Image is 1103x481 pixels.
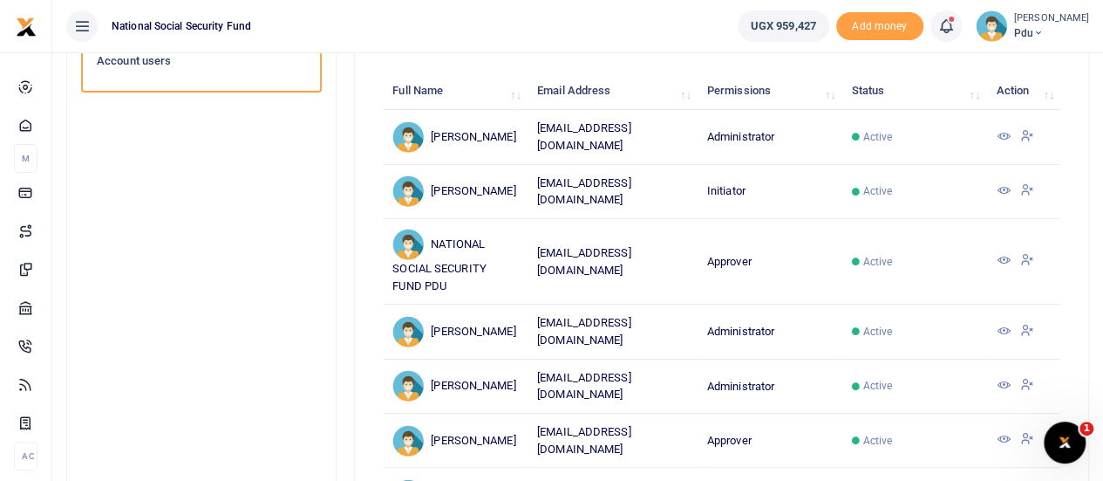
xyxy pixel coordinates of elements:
[698,165,842,219] td: Initiator
[1019,380,1033,393] a: Suspend
[698,305,842,359] td: Administrator
[528,414,698,468] td: [EMAIL_ADDRESS][DOMAIN_NAME]
[996,380,1010,393] a: View Details
[1079,422,1093,436] span: 1
[97,54,306,68] h6: Account users
[863,129,893,145] span: Active
[383,165,528,219] td: [PERSON_NAME]
[528,360,698,414] td: [EMAIL_ADDRESS][DOMAIN_NAME]
[996,255,1010,268] a: View Details
[1019,326,1033,339] a: Suspend
[863,433,893,449] span: Active
[1019,255,1033,268] a: Suspend
[738,10,829,42] a: UGX 959,427
[841,72,986,110] th: Status: activate to sort column ascending
[698,110,842,164] td: Administrator
[986,72,1060,110] th: Action: activate to sort column ascending
[698,219,842,305] td: Approver
[1014,11,1089,26] small: [PERSON_NAME]
[383,305,528,359] td: [PERSON_NAME]
[731,10,836,42] li: Wallet ballance
[528,305,698,359] td: [EMAIL_ADDRESS][DOMAIN_NAME]
[383,110,528,164] td: [PERSON_NAME]
[751,17,816,35] span: UGX 959,427
[1019,434,1033,447] a: Suspend
[528,72,698,110] th: Email Address: activate to sort column ascending
[105,18,258,34] span: National Social Security Fund
[836,18,923,31] a: Add money
[863,378,893,394] span: Active
[383,360,528,414] td: [PERSON_NAME]
[836,12,923,41] li: Toup your wallet
[976,10,1007,42] img: profile-user
[698,360,842,414] td: Administrator
[14,144,37,173] li: M
[383,72,528,110] th: Full Name: activate to sort column ascending
[1014,25,1089,41] span: Pdu
[16,19,37,32] a: logo-small logo-large logo-large
[383,414,528,468] td: [PERSON_NAME]
[383,219,528,305] td: NATIONAL SOCIAL SECURITY FUND PDU
[14,442,37,471] li: Ac
[996,326,1010,339] a: View Details
[996,185,1010,198] a: View Details
[996,434,1010,447] a: View Details
[1044,422,1086,464] iframe: Intercom live chat
[81,30,322,93] a: Account users
[836,12,923,41] span: Add money
[16,17,37,38] img: logo-small
[1019,131,1033,144] a: Suspend
[528,165,698,219] td: [EMAIL_ADDRESS][DOMAIN_NAME]
[1019,185,1033,198] a: Suspend
[996,131,1010,144] a: View Details
[528,219,698,305] td: [EMAIL_ADDRESS][DOMAIN_NAME]
[863,183,893,199] span: Active
[698,72,842,110] th: Permissions: activate to sort column ascending
[698,414,842,468] td: Approver
[863,324,893,340] span: Active
[976,10,1089,42] a: profile-user [PERSON_NAME] Pdu
[863,254,893,270] span: Active
[528,110,698,164] td: [EMAIL_ADDRESS][DOMAIN_NAME]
